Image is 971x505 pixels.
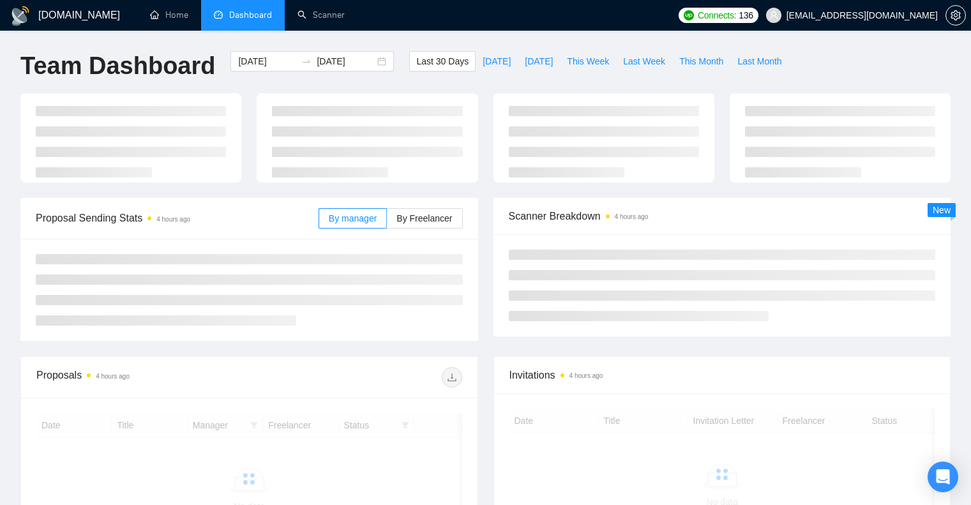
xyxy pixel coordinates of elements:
a: setting [945,10,966,20]
input: End date [317,54,375,68]
a: homeHome [150,10,188,20]
a: searchScanner [297,10,345,20]
time: 4 hours ago [156,216,190,223]
button: This Month [672,51,730,72]
span: Connects: [698,8,736,22]
span: dashboard [214,10,223,19]
time: 4 hours ago [96,373,130,380]
img: logo [10,6,31,26]
span: Invitations [509,367,935,383]
span: Last Week [623,54,665,68]
span: Dashboard [229,10,272,20]
time: 4 hours ago [615,213,649,220]
span: By Freelancer [396,213,452,223]
button: Last 30 Days [409,51,476,72]
span: user [769,11,778,20]
span: New [933,205,951,215]
div: Open Intercom Messenger [928,462,958,492]
span: 136 [739,8,753,22]
span: This Month [679,54,723,68]
span: to [301,56,312,66]
span: Last 30 Days [416,54,469,68]
button: [DATE] [476,51,518,72]
button: [DATE] [518,51,560,72]
span: Last Month [737,54,781,68]
span: This Week [567,54,609,68]
h1: Team Dashboard [20,51,215,81]
span: By manager [329,213,377,223]
span: [DATE] [483,54,511,68]
span: [DATE] [525,54,553,68]
img: upwork-logo.png [684,10,694,20]
span: Proposal Sending Stats [36,210,319,226]
button: Last Week [616,51,672,72]
input: Start date [238,54,296,68]
button: Last Month [730,51,788,72]
span: swap-right [301,56,312,66]
button: setting [945,5,966,26]
span: Scanner Breakdown [509,208,936,224]
time: 4 hours ago [569,372,603,379]
button: This Week [560,51,616,72]
div: Proposals [36,367,249,388]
